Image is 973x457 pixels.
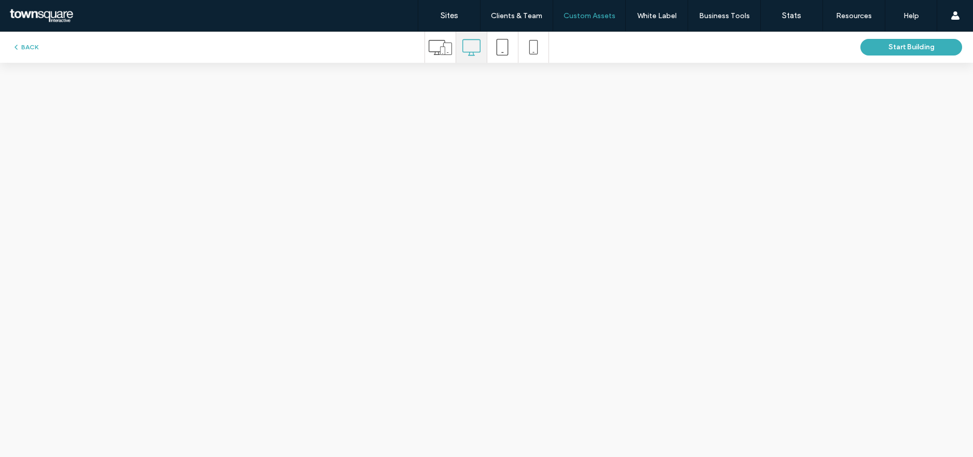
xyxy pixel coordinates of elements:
[12,41,38,53] button: BACK
[782,11,801,20] label: Stats
[699,11,750,20] label: Business Tools
[564,11,615,20] label: Custom Assets
[491,11,542,20] label: Clients & Team
[860,39,962,56] button: Start Building
[637,11,677,20] label: White Label
[441,11,458,20] label: Sites
[903,11,919,20] label: Help
[836,11,872,20] label: Resources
